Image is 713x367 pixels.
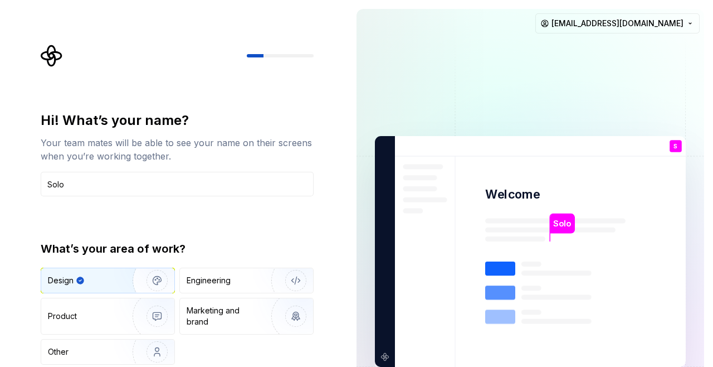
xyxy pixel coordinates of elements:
div: Marketing and brand [187,305,262,327]
p: Solo [553,218,571,230]
button: [EMAIL_ADDRESS][DOMAIN_NAME] [535,13,700,33]
p: S [673,143,677,149]
span: [EMAIL_ADDRESS][DOMAIN_NAME] [551,18,683,29]
p: Welcome [485,186,540,202]
div: What’s your area of work? [41,241,314,257]
div: Other [48,346,69,358]
div: Engineering [187,275,231,286]
div: Hi! What’s your name? [41,112,314,129]
div: Product [48,311,77,322]
div: Design [48,275,74,286]
svg: Supernova Logo [41,45,63,67]
div: Your team mates will be able to see your name on their screens when you’re working together. [41,136,314,163]
input: Han Solo [41,172,314,196]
